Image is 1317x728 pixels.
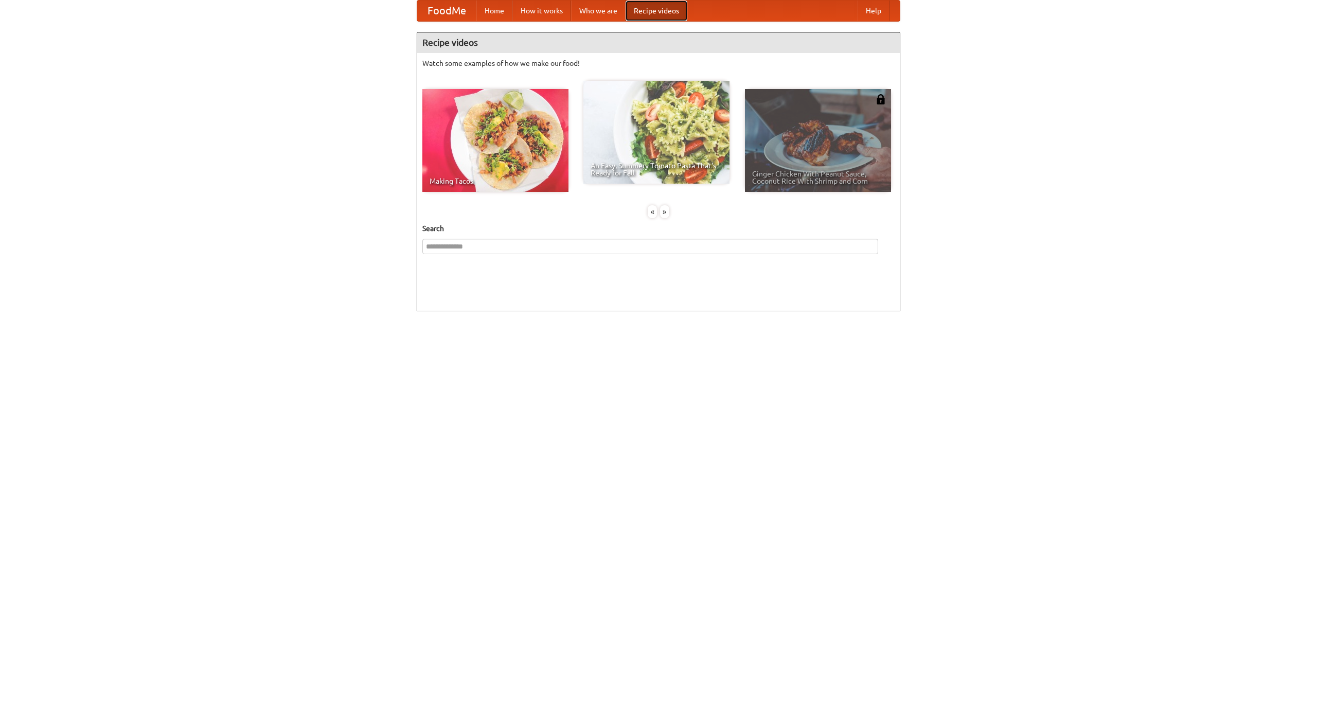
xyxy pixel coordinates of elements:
p: Watch some examples of how we make our food! [422,58,895,68]
a: Recipe videos [626,1,687,21]
a: An Easy, Summery Tomato Pasta That's Ready for Fall [583,81,729,184]
a: Who we are [571,1,626,21]
a: Home [476,1,512,21]
a: FoodMe [417,1,476,21]
h5: Search [422,223,895,234]
span: An Easy, Summery Tomato Pasta That's Ready for Fall [591,162,722,176]
h4: Recipe videos [417,32,900,53]
a: How it works [512,1,571,21]
a: Making Tacos [422,89,568,192]
span: Making Tacos [430,177,561,185]
img: 483408.png [876,94,886,104]
div: » [660,205,669,218]
div: « [648,205,657,218]
a: Help [858,1,889,21]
